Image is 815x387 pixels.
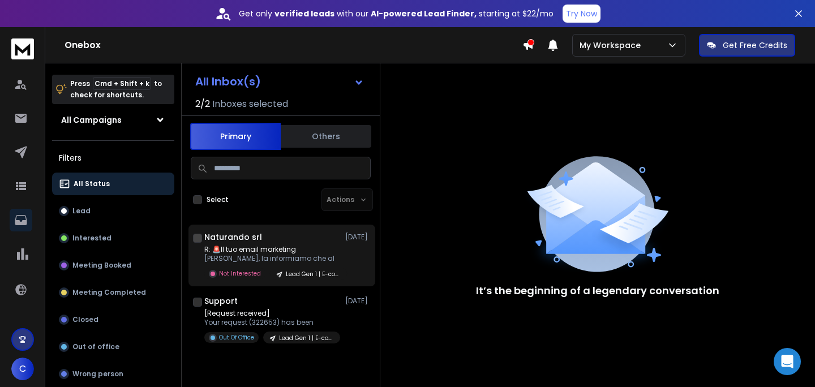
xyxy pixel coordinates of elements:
p: R: 🚨Il tuo email marketing [204,245,340,254]
button: Get Free Credits [699,34,795,57]
p: Get only with our starting at $22/mo [239,8,554,19]
p: Out of office [72,342,119,351]
p: [Request received] [204,309,340,318]
strong: verified leads [274,8,334,19]
div: Open Intercom Messenger [774,348,801,375]
h1: All Inbox(s) [195,76,261,87]
img: logo [11,38,34,59]
h1: Support [204,295,238,307]
p: Closed [72,315,98,324]
button: All Inbox(s) [186,70,373,93]
button: C [11,358,34,380]
p: All Status [74,179,110,188]
span: Cmd + Shift + k [93,77,151,90]
button: Others [281,124,371,149]
p: Lead Gen 1 | E-commerce [279,334,333,342]
button: Primary [190,123,281,150]
p: Try Now [566,8,597,19]
button: Meeting Booked [52,254,174,277]
p: [DATE] [345,233,371,242]
p: It’s the beginning of a legendary conversation [476,283,719,299]
h1: Onebox [65,38,522,52]
strong: AI-powered Lead Finder, [371,8,477,19]
h1: Naturando srl [204,231,262,243]
button: Interested [52,227,174,250]
p: My Workspace [580,40,645,51]
span: 2 / 2 [195,97,210,111]
p: [PERSON_NAME], la informiamo che al [204,254,340,263]
h3: Filters [52,150,174,166]
button: All Campaigns [52,109,174,131]
p: Get Free Credits [723,40,787,51]
label: Select [207,195,229,204]
p: Meeting Booked [72,261,131,270]
h3: Inboxes selected [212,97,288,111]
p: Interested [72,234,111,243]
h1: All Campaigns [61,114,122,126]
button: Out of office [52,336,174,358]
button: Try Now [563,5,600,23]
button: Lead [52,200,174,222]
p: Lead Gen 1 | E-commerce [286,270,340,278]
p: Press to check for shortcuts. [70,78,162,101]
button: All Status [52,173,174,195]
p: Wrong person [72,369,123,379]
button: Wrong person [52,363,174,385]
p: Not Interested [219,269,261,278]
p: Lead [72,207,91,216]
p: Your request (322653) has been [204,318,340,327]
p: [DATE] [345,296,371,306]
p: Meeting Completed [72,288,146,297]
button: Closed [52,308,174,331]
p: Out Of Office [219,333,254,342]
button: Meeting Completed [52,281,174,304]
